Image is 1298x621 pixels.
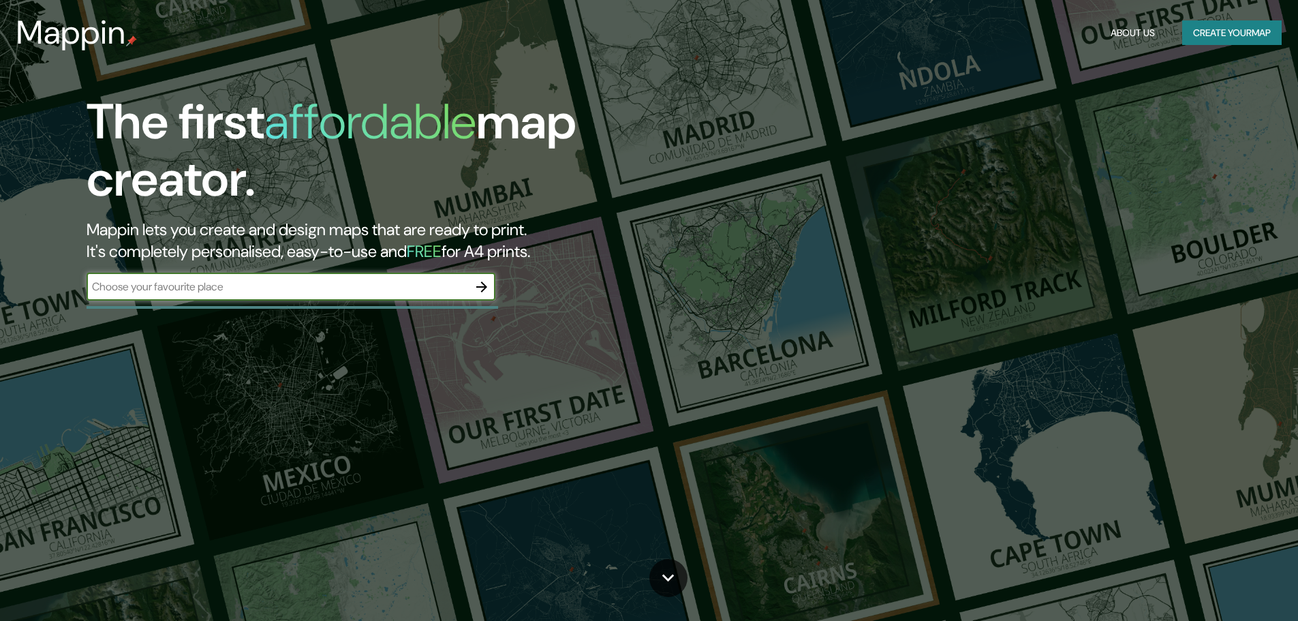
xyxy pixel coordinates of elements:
[87,219,736,262] h2: Mappin lets you create and design maps that are ready to print. It's completely personalised, eas...
[264,90,476,153] h1: affordable
[126,35,137,46] img: mappin-pin
[87,279,468,294] input: Choose your favourite place
[1105,20,1160,46] button: About Us
[1182,20,1282,46] button: Create yourmap
[407,241,442,262] h5: FREE
[16,14,126,52] h3: Mappin
[87,93,736,219] h1: The first map creator.
[1177,568,1283,606] iframe: Help widget launcher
